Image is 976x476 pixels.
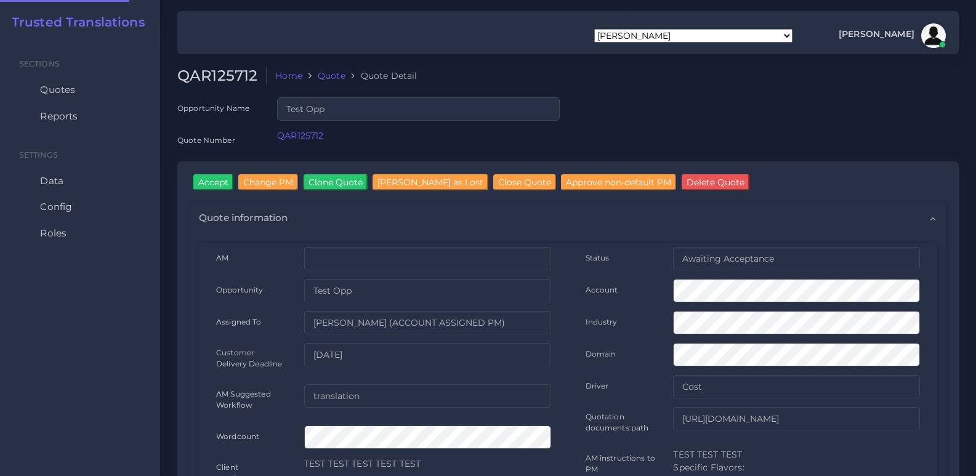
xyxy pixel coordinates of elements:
[193,174,233,190] input: Accept
[199,211,288,225] span: Quote information
[345,70,417,82] li: Quote Detail
[586,411,656,433] label: Quotation documents path
[190,203,946,233] div: Quote information
[586,252,610,263] label: Status
[682,174,749,190] input: Delete Quote
[839,30,914,38] span: [PERSON_NAME]
[216,431,259,442] label: Wordcount
[586,381,609,391] label: Driver
[493,174,556,190] input: Close Quote
[40,174,63,188] span: Data
[833,23,950,48] a: [PERSON_NAME]avatar
[40,227,67,240] span: Roles
[586,284,618,295] label: Account
[277,130,323,141] a: QAR125712
[40,83,75,97] span: Quotes
[304,458,551,470] p: TEST TEST TEST TEST TEST
[9,220,151,246] a: Roles
[921,23,946,48] img: avatar
[3,15,145,30] a: Trusted Translations
[586,317,618,327] label: Industry
[586,349,616,359] label: Domain
[586,453,656,474] label: AM instructions to PM
[19,150,58,159] span: Settings
[216,284,264,295] label: Opportunity
[9,168,151,194] a: Data
[318,70,345,82] a: Quote
[275,70,302,82] a: Home
[561,174,676,190] input: Approve non-default PM
[216,389,287,410] label: AM Suggested Workflow
[177,67,267,85] h2: QAR125712
[304,174,368,190] input: Clone Quote
[40,110,78,123] span: Reports
[9,77,151,103] a: Quotes
[304,311,551,334] input: pm
[40,200,72,214] span: Config
[177,135,235,145] label: Quote Number
[216,317,262,327] label: Assigned To
[9,103,151,129] a: Reports
[238,174,298,190] input: Change PM
[177,103,249,113] label: Opportunity Name
[373,174,488,190] input: [PERSON_NAME] as Lost
[19,59,60,68] span: Sections
[216,347,287,369] label: Customer Delivery Deadline
[9,194,151,220] a: Config
[216,252,228,263] label: AM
